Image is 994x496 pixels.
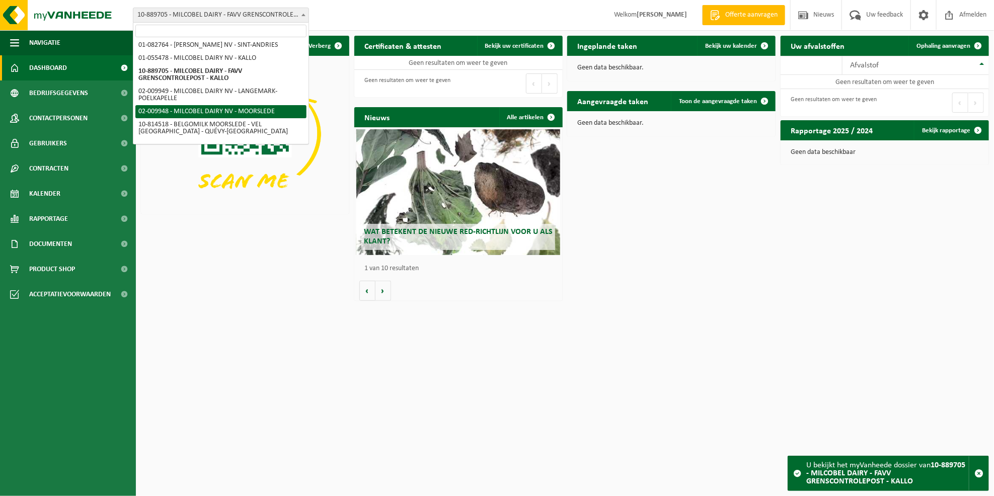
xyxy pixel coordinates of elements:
div: U bekijkt het myVanheede dossier van [806,456,969,490]
a: Bekijk uw certificaten [477,36,562,56]
button: Previous [526,73,542,94]
h2: Aangevraagde taken [567,91,658,111]
button: Vorige [359,281,375,301]
span: Wat betekent de nieuwe RED-richtlijn voor u als klant? [364,228,553,245]
p: Geen data beschikbaar [791,149,979,156]
span: Dashboard [29,55,67,80]
div: Geen resultaten om weer te geven [786,92,877,114]
li: 10-889705 - MILCOBEL DAIRY - FAVV GRENSCONTROLEPOST - KALLO [135,65,307,85]
button: Verberg [300,36,348,56]
p: 1 van 10 resultaten [364,265,558,272]
a: Offerte aanvragen [702,5,785,25]
li: 10-814518 - BELGOMILK MOORSLEDE - VEL [GEOGRAPHIC_DATA] - QUÉVY-[GEOGRAPHIC_DATA] [135,118,307,138]
a: Bekijk rapportage [914,120,988,140]
span: Bekijk uw certificaten [485,43,544,49]
li: 01-082764 - [PERSON_NAME] NV - SINT-ANDRIES [135,39,307,52]
p: Geen data beschikbaar. [577,120,766,127]
span: Toon de aangevraagde taken [679,98,757,105]
a: Ophaling aanvragen [908,36,988,56]
span: Contactpersonen [29,106,88,131]
span: Contracten [29,156,68,181]
li: 10-723509 - MILCOBEL DAIRY NV - LANGEMARK-POELKAPELLE [135,138,307,158]
strong: [PERSON_NAME] [637,11,687,19]
span: Documenten [29,231,72,257]
li: 01-055478 - MILCOBEL DAIRY NV - KALLO [135,52,307,65]
span: Ophaling aanvragen [916,43,970,49]
button: Next [968,93,984,113]
p: Geen data beschikbaar. [577,64,766,71]
li: 02-009948 - MILCOBEL DAIRY NV - MOORSLEDE [135,105,307,118]
span: Rapportage [29,206,68,231]
a: Toon de aangevraagde taken [671,91,775,111]
strong: 10-889705 - MILCOBEL DAIRY - FAVV GRENSCONTROLEPOST - KALLO [806,461,965,485]
span: Offerte aanvragen [723,10,780,20]
button: Previous [952,93,968,113]
a: Alle artikelen [499,107,562,127]
span: Acceptatievoorwaarden [29,282,111,307]
span: Product Shop [29,257,75,282]
h2: Ingeplande taken [567,36,647,55]
span: Navigatie [29,30,60,55]
span: Gebruikers [29,131,67,156]
button: Volgende [375,281,391,301]
div: Geen resultaten om weer te geven [359,72,450,95]
h2: Nieuws [354,107,400,127]
li: 02-009949 - MILCOBEL DAIRY NV - LANGEMARK-POELKAPELLE [135,85,307,105]
span: Afvalstof [850,61,879,69]
td: Geen resultaten om weer te geven [354,56,563,70]
span: Kalender [29,181,60,206]
h2: Uw afvalstoffen [781,36,855,55]
td: Geen resultaten om weer te geven [781,75,989,89]
h2: Certificaten & attesten [354,36,451,55]
a: Wat betekent de nieuwe RED-richtlijn voor u als klant? [356,129,560,255]
button: Next [542,73,558,94]
span: Verberg [309,43,331,49]
a: Bekijk uw kalender [697,36,775,56]
span: 10-889705 - MILCOBEL DAIRY - FAVV GRENSCONTROLEPOST - KALLO [133,8,309,22]
span: Bedrijfsgegevens [29,80,88,106]
span: Bekijk uw kalender [705,43,757,49]
span: 10-889705 - MILCOBEL DAIRY - FAVV GRENSCONTROLEPOST - KALLO [133,8,309,23]
h2: Rapportage 2025 / 2024 [781,120,883,140]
